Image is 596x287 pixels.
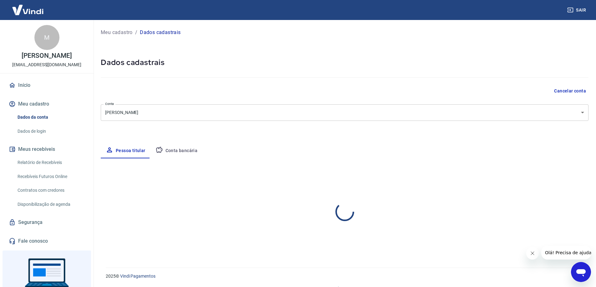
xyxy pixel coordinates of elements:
button: Cancelar conta [552,85,588,97]
span: Olá! Precisa de ajuda? [4,4,53,9]
p: 2025 © [106,273,581,280]
button: Conta bancária [150,143,203,158]
iframe: Mensagem da empresa [541,246,591,260]
p: Dados cadastrais [140,29,181,36]
p: [PERSON_NAME] [22,52,72,59]
button: Meu cadastro [8,97,86,111]
a: Início [8,78,86,92]
button: Meus recebíveis [8,142,86,156]
h5: Dados cadastrais [101,57,588,67]
label: Conta [105,101,114,106]
a: Meu cadastro [101,29,133,36]
p: / [135,29,137,36]
a: Vindi Pagamentos [120,274,155,279]
a: Segurança [8,215,86,229]
div: [PERSON_NAME] [101,104,588,121]
p: [EMAIL_ADDRESS][DOMAIN_NAME] [12,62,81,68]
a: Contratos com credores [15,184,86,197]
div: M [34,25,59,50]
img: Vindi [8,0,48,19]
a: Dados de login [15,125,86,138]
button: Sair [566,4,588,16]
a: Dados da conta [15,111,86,124]
iframe: Fechar mensagem [526,247,539,260]
a: Disponibilização de agenda [15,198,86,211]
a: Relatório de Recebíveis [15,156,86,169]
button: Pessoa titular [101,143,150,158]
iframe: Botão para abrir a janela de mensagens [571,262,591,282]
a: Fale conosco [8,234,86,248]
a: Recebíveis Futuros Online [15,170,86,183]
